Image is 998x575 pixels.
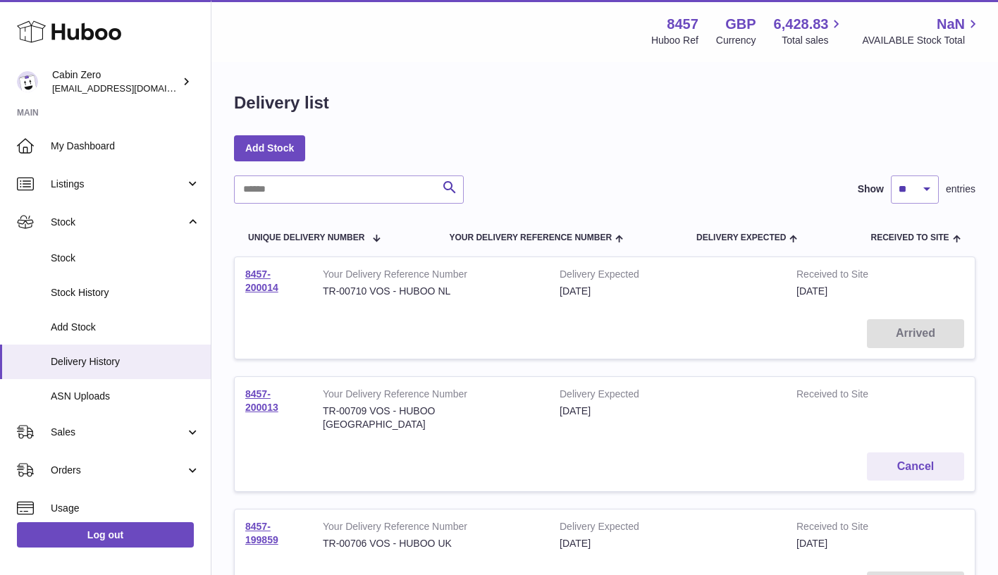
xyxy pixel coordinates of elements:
[862,15,981,47] a: NaN AVAILABLE Stock Total
[774,15,829,34] span: 6,428.83
[796,520,908,537] strong: Received to Site
[651,34,698,47] div: Huboo Ref
[51,140,200,153] span: My Dashboard
[51,178,185,191] span: Listings
[323,285,538,298] div: TR-00710 VOS - HUBOO NL
[716,34,756,47] div: Currency
[51,321,200,334] span: Add Stock
[796,388,908,404] strong: Received to Site
[234,135,305,161] a: Add Stock
[725,15,756,34] strong: GBP
[323,537,538,550] div: TR-00706 VOS - HUBOO UK
[560,404,775,418] div: [DATE]
[796,538,827,549] span: [DATE]
[323,520,538,537] strong: Your Delivery Reference Number
[51,502,200,515] span: Usage
[323,388,538,404] strong: Your Delivery Reference Number
[248,233,364,242] span: Unique Delivery Number
[774,15,845,47] a: 6,428.83 Total sales
[560,285,775,298] div: [DATE]
[560,268,775,285] strong: Delivery Expected
[870,233,949,242] span: Received to Site
[858,183,884,196] label: Show
[323,404,538,431] div: TR-00709 VOS - HUBOO [GEOGRAPHIC_DATA]
[245,268,278,293] a: 8457-200014
[796,268,908,285] strong: Received to Site
[862,34,981,47] span: AVAILABLE Stock Total
[17,522,194,548] a: Log out
[867,452,964,481] button: Cancel
[51,464,185,477] span: Orders
[51,426,185,439] span: Sales
[937,15,965,34] span: NaN
[796,285,827,297] span: [DATE]
[323,268,538,285] strong: Your Delivery Reference Number
[52,82,207,94] span: [EMAIL_ADDRESS][DOMAIN_NAME]
[51,216,185,229] span: Stock
[946,183,975,196] span: entries
[782,34,844,47] span: Total sales
[560,388,775,404] strong: Delivery Expected
[51,252,200,265] span: Stock
[696,233,786,242] span: Delivery Expected
[51,286,200,299] span: Stock History
[560,537,775,550] div: [DATE]
[52,68,179,95] div: Cabin Zero
[245,388,278,413] a: 8457-200013
[17,71,38,92] img: debbychu@cabinzero.com
[234,92,329,114] h1: Delivery list
[245,521,278,545] a: 8457-199859
[667,15,698,34] strong: 8457
[560,520,775,537] strong: Delivery Expected
[449,233,612,242] span: Your Delivery Reference Number
[51,355,200,369] span: Delivery History
[51,390,200,403] span: ASN Uploads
